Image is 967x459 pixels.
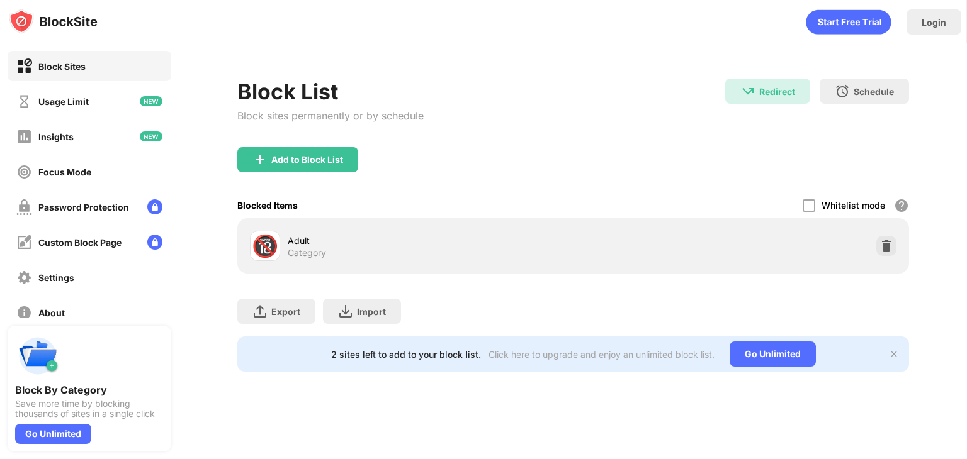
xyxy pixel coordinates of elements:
[147,235,162,250] img: lock-menu.svg
[822,200,885,211] div: Whitelist mode
[15,384,164,396] div: Block By Category
[16,235,32,250] img: customize-block-page-off.svg
[252,233,278,259] div: 🔞
[288,247,326,258] div: Category
[16,199,32,215] img: password-protection-off.svg
[9,9,98,34] img: logo-blocksite.svg
[147,199,162,214] img: lock-menu.svg
[922,17,946,28] div: Login
[16,164,32,180] img: focus-off.svg
[38,131,74,142] div: Insights
[38,237,122,248] div: Custom Block Page
[140,96,162,106] img: new-icon.svg
[271,155,343,165] div: Add to Block List
[854,86,894,97] div: Schedule
[889,349,899,359] img: x-button.svg
[237,79,424,104] div: Block List
[237,200,298,211] div: Blocked Items
[806,9,891,35] div: animation
[38,272,74,283] div: Settings
[16,129,32,145] img: insights-off.svg
[38,307,65,318] div: About
[331,349,481,360] div: 2 sites left to add to your block list.
[16,305,32,321] img: about-off.svg
[15,424,91,444] div: Go Unlimited
[38,96,89,107] div: Usage Limit
[15,399,164,419] div: Save more time by blocking thousands of sites in a single click
[38,167,91,177] div: Focus Mode
[271,306,300,317] div: Export
[16,270,32,285] img: settings-off.svg
[759,86,795,97] div: Redirect
[357,306,386,317] div: Import
[16,94,32,109] img: time-usage-off.svg
[489,349,715,360] div: Click here to upgrade and enjoy an unlimited block list.
[730,341,816,367] div: Go Unlimited
[16,58,32,74] img: block-on.svg
[15,333,60,379] img: push-categories.svg
[237,109,424,122] div: Block sites permanently or by schedule
[38,202,129,213] div: Password Protection
[140,131,162,141] img: new-icon.svg
[288,234,573,247] div: Adult
[38,61,86,72] div: Block Sites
